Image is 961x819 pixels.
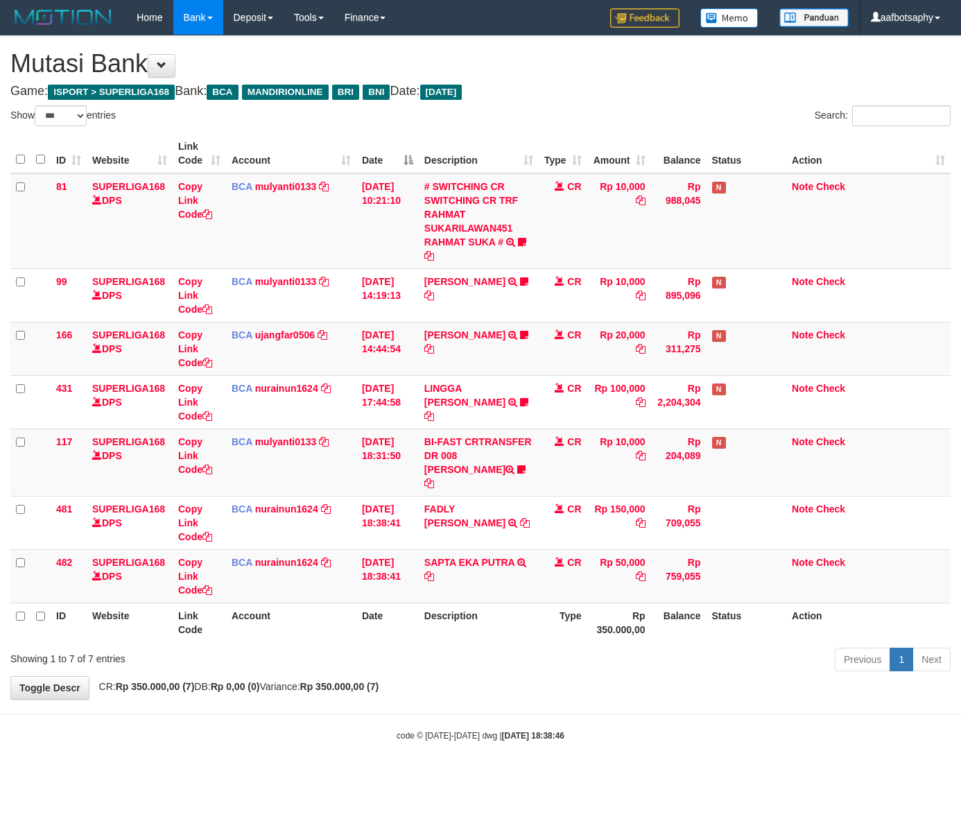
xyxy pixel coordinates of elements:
[651,173,707,269] td: Rp 988,045
[232,436,252,447] span: BCA
[567,503,581,515] span: CR
[92,503,165,515] a: SUPERLIGA168
[87,603,173,642] th: Website
[211,681,260,692] strong: Rp 0,00 (0)
[255,181,317,192] a: mulyanti0133
[424,343,434,354] a: Copy NOVEN ELING PRAYOG to clipboard
[424,181,518,248] a: # SWITCHING CR SWITCHING CR TRF RAHMAT SUKARILAWAN451 RAHMAT SUKA #
[116,681,195,692] strong: Rp 350.000,00 (7)
[332,85,359,100] span: BRI
[319,181,329,192] a: Copy mulyanti0133 to clipboard
[178,503,212,542] a: Copy Link Code
[321,503,331,515] a: Copy nurainun1624 to clipboard
[419,603,539,642] th: Description
[397,731,564,741] small: code © [DATE]-[DATE] dwg |
[567,329,581,340] span: CR
[792,436,813,447] a: Note
[178,329,212,368] a: Copy Link Code
[424,411,434,422] a: Copy LINGGA ADITYA PRAT to clipboard
[539,134,587,173] th: Type: activate to sort column ascending
[835,648,890,671] a: Previous
[651,549,707,603] td: Rp 759,055
[636,290,646,301] a: Copy Rp 10,000 to clipboard
[356,134,419,173] th: Date: activate to sort column descending
[356,322,419,375] td: [DATE] 14:44:54
[424,557,514,568] a: SAPTA EKA PUTRA
[816,329,845,340] a: Check
[700,8,759,28] img: Button%20Memo.svg
[356,603,419,642] th: Date
[424,383,505,408] a: LINGGA [PERSON_NAME]
[792,503,813,515] a: Note
[712,383,726,395] span: Has Note
[587,322,651,375] td: Rp 20,000
[587,603,651,642] th: Rp 350.000,00
[636,195,646,206] a: Copy Rp 10,000 to clipboard
[424,503,505,528] a: FADLY [PERSON_NAME]
[56,181,67,192] span: 81
[226,603,356,642] th: Account
[792,383,813,394] a: Note
[255,557,318,568] a: nurainun1624
[178,383,212,422] a: Copy Link Code
[232,329,252,340] span: BCA
[424,290,434,301] a: Copy MUHAMMAD REZA to clipboard
[178,181,212,220] a: Copy Link Code
[520,517,530,528] a: Copy FADLY ANLIA RAMADH to clipboard
[587,375,651,429] td: Rp 100,000
[816,181,845,192] a: Check
[56,276,67,287] span: 99
[178,436,212,475] a: Copy Link Code
[87,429,173,496] td: DPS
[178,276,212,315] a: Copy Link Code
[419,429,539,496] td: BI-FAST CRTRANSFER DR 008 [PERSON_NAME]
[10,50,951,78] h1: Mutasi Bank
[87,496,173,549] td: DPS
[173,134,226,173] th: Link Code: activate to sort column ascending
[786,134,951,173] th: Action: activate to sort column ascending
[87,322,173,375] td: DPS
[356,549,419,603] td: [DATE] 18:38:41
[35,105,87,126] select: Showentries
[587,429,651,496] td: Rp 10,000
[356,496,419,549] td: [DATE] 18:38:41
[232,181,252,192] span: BCA
[87,173,173,269] td: DPS
[636,571,646,582] a: Copy Rp 50,000 to clipboard
[890,648,913,671] a: 1
[636,517,646,528] a: Copy Rp 150,000 to clipboard
[712,277,726,288] span: Has Note
[651,603,707,642] th: Balance
[636,450,646,461] a: Copy Rp 10,000 to clipboard
[587,496,651,549] td: Rp 150,000
[255,503,318,515] a: nurainun1624
[587,173,651,269] td: Rp 10,000
[712,330,726,342] span: Has Note
[356,268,419,322] td: [DATE] 14:19:13
[92,436,165,447] a: SUPERLIGA168
[792,276,813,287] a: Note
[56,329,72,340] span: 166
[651,322,707,375] td: Rp 311,275
[707,603,787,642] th: Status
[567,181,581,192] span: CR
[232,557,252,568] span: BCA
[300,681,379,692] strong: Rp 350.000,00 (7)
[816,503,845,515] a: Check
[92,557,165,568] a: SUPERLIGA168
[792,557,813,568] a: Note
[815,105,951,126] label: Search:
[56,383,72,394] span: 431
[816,557,845,568] a: Check
[232,383,252,394] span: BCA
[852,105,951,126] input: Search:
[92,383,165,394] a: SUPERLIGA168
[56,436,72,447] span: 117
[651,134,707,173] th: Balance
[356,429,419,496] td: [DATE] 18:31:50
[363,85,390,100] span: BNI
[779,8,849,27] img: panduan.png
[707,134,787,173] th: Status
[321,383,331,394] a: Copy nurainun1624 to clipboard
[51,134,87,173] th: ID: activate to sort column ascending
